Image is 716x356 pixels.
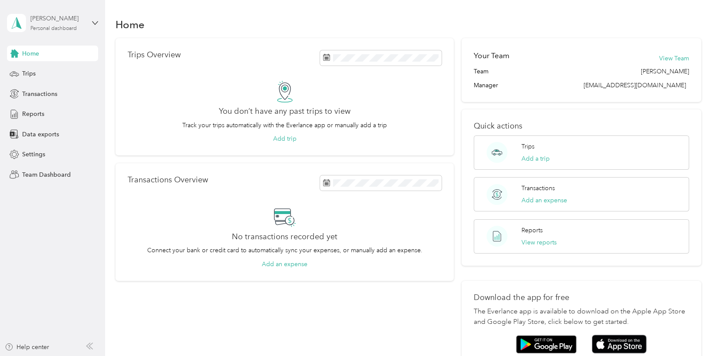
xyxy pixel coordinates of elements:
[22,49,39,58] span: Home
[22,150,45,159] span: Settings
[147,246,422,255] p: Connect your bank or credit card to automatically sync your expenses, or manually add an expense.
[592,335,647,353] img: App store
[128,50,181,59] p: Trips Overview
[521,238,556,247] button: View reports
[641,67,689,76] span: [PERSON_NAME]
[30,14,85,23] div: [PERSON_NAME]
[667,307,716,356] iframe: Everlance-gr Chat Button Frame
[128,175,208,185] p: Transactions Overview
[474,50,509,61] h2: Your Team
[521,184,554,193] p: Transactions
[474,67,488,76] span: Team
[22,130,59,139] span: Data exports
[521,154,549,163] button: Add a trip
[22,109,44,119] span: Reports
[474,81,498,90] span: Manager
[516,335,577,353] img: Google play
[262,260,307,269] button: Add an expense
[521,142,534,151] p: Trips
[219,107,350,116] h2: You don’t have any past trips to view
[5,343,49,352] button: Help center
[521,196,567,205] button: Add an expense
[474,293,689,302] p: Download the app for free
[273,134,297,143] button: Add trip
[659,54,689,63] button: View Team
[22,170,71,179] span: Team Dashboard
[30,26,77,31] div: Personal dashboard
[115,20,145,29] h1: Home
[22,89,57,99] span: Transactions
[584,82,686,89] span: [EMAIL_ADDRESS][DOMAIN_NAME]
[232,232,337,241] h2: No transactions recorded yet
[474,307,689,327] p: The Everlance app is available to download on the Apple App Store and Google Play Store, click be...
[22,69,36,78] span: Trips
[521,226,542,235] p: Reports
[474,122,689,131] p: Quick actions
[182,121,387,130] p: Track your trips automatically with the Everlance app or manually add a trip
